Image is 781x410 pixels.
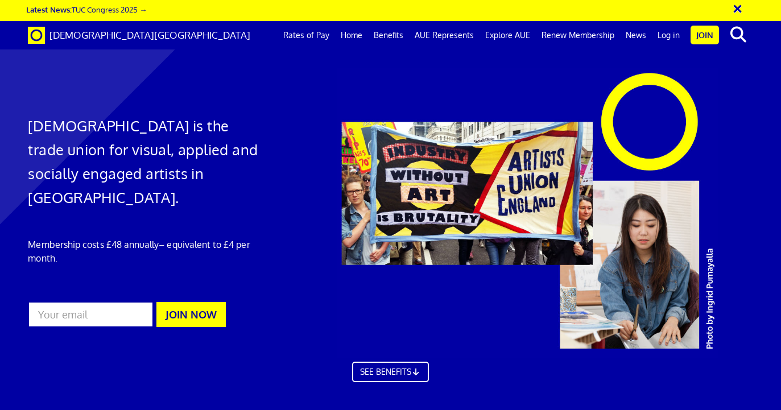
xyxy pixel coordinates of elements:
[652,21,685,49] a: Log in
[49,29,250,41] span: [DEMOGRAPHIC_DATA][GEOGRAPHIC_DATA]
[536,21,620,49] a: Renew Membership
[19,21,259,49] a: Brand [DEMOGRAPHIC_DATA][GEOGRAPHIC_DATA]
[691,26,719,44] a: Join
[620,21,652,49] a: News
[368,21,409,49] a: Benefits
[26,5,72,14] strong: Latest News:
[352,370,429,390] a: SEE BENEFITS
[28,114,258,209] h1: [DEMOGRAPHIC_DATA] is the trade union for visual, applied and socially engaged artists in [GEOGRA...
[28,301,154,328] input: Your email
[409,21,480,49] a: AUE Represents
[156,302,226,327] button: JOIN NOW
[26,5,147,14] a: Latest News:TUC Congress 2025 →
[335,21,368,49] a: Home
[480,21,536,49] a: Explore AUE
[28,238,258,265] p: Membership costs £48 annually – equivalent to £4 per month.
[278,21,335,49] a: Rates of Pay
[721,23,756,47] button: search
